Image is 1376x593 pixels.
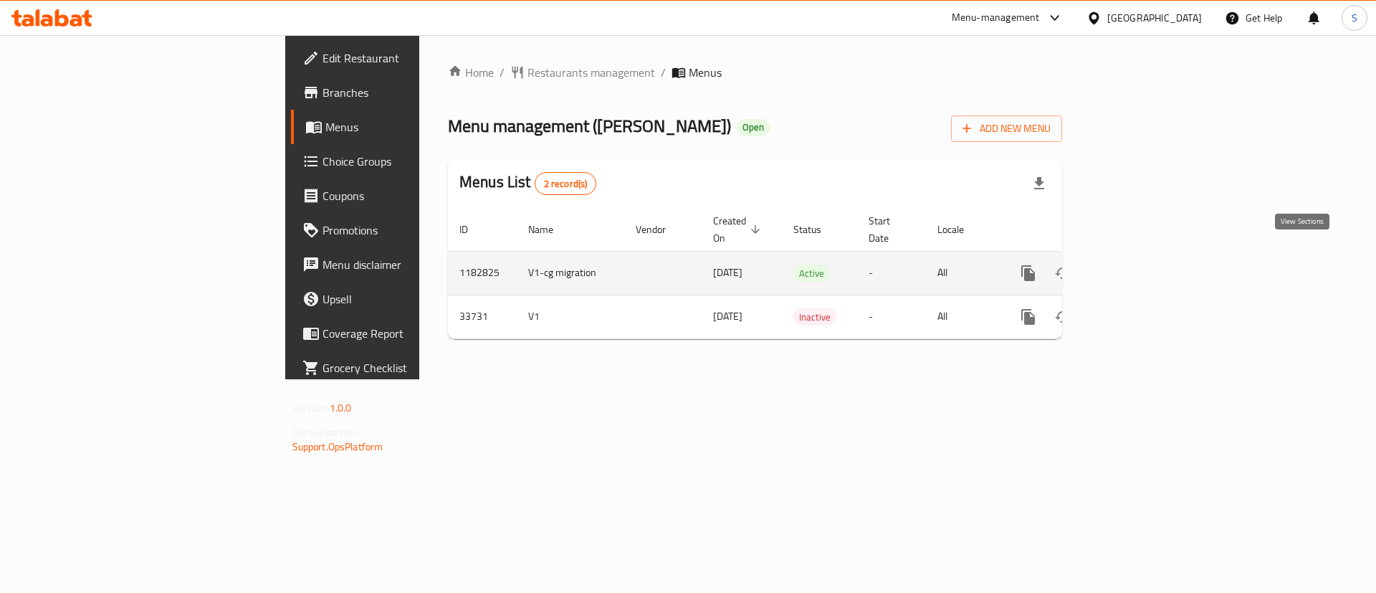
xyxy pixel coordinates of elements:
span: Active [793,265,830,282]
button: Change Status [1046,300,1080,334]
table: enhanced table [448,208,1160,339]
button: more [1011,256,1046,290]
button: Add New Menu [951,115,1062,142]
div: [GEOGRAPHIC_DATA] [1107,10,1202,26]
a: Grocery Checklist [291,351,515,385]
a: Branches [291,75,515,110]
td: - [857,295,926,338]
a: Upsell [291,282,515,316]
td: All [926,295,1000,338]
span: 2 record(s) [535,177,596,191]
span: Add New Menu [962,120,1051,138]
div: Menu-management [952,9,1040,27]
button: Change Status [1046,256,1080,290]
a: Choice Groups [291,144,515,179]
span: Status [793,221,840,238]
span: 1.0.0 [330,399,352,417]
span: Branches [322,84,504,101]
span: S [1352,10,1357,26]
td: - [857,251,926,295]
td: V1-cg migration [517,251,624,295]
div: Export file [1022,166,1056,201]
span: Get support on: [292,423,358,442]
span: Open [737,121,770,133]
span: Grocery Checklist [322,359,504,376]
a: Coupons [291,179,515,213]
a: Restaurants management [510,64,655,81]
span: Menu management ( [PERSON_NAME] ) [448,110,731,142]
div: Active [793,265,830,282]
span: [DATE] [713,263,742,282]
span: Menu disclaimer [322,256,504,273]
span: Menus [689,64,722,81]
td: All [926,251,1000,295]
a: Edit Restaurant [291,41,515,75]
span: Restaurants management [527,64,655,81]
a: Menus [291,110,515,144]
a: Promotions [291,213,515,247]
span: Version: [292,399,328,417]
li: / [661,64,666,81]
a: Coverage Report [291,316,515,351]
span: Choice Groups [322,153,504,170]
span: Vendor [636,221,684,238]
span: Name [528,221,572,238]
span: Created On [713,212,765,247]
div: Total records count [535,172,597,195]
th: Actions [1000,208,1160,252]
a: Support.OpsPlatform [292,437,383,456]
span: Promotions [322,222,504,239]
span: Coverage Report [322,325,504,342]
h2: Menus List [459,171,596,195]
div: Open [737,119,770,136]
button: more [1011,300,1046,334]
a: Menu disclaimer [291,247,515,282]
span: Upsell [322,290,504,308]
span: Coupons [322,187,504,204]
div: Inactive [793,308,836,326]
span: Edit Restaurant [322,49,504,67]
span: Locale [937,221,983,238]
span: ID [459,221,487,238]
span: Inactive [793,309,836,326]
span: Menus [325,118,504,136]
span: Start Date [869,212,909,247]
span: [DATE] [713,307,742,326]
td: V1 [517,295,624,338]
nav: breadcrumb [448,64,1062,81]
